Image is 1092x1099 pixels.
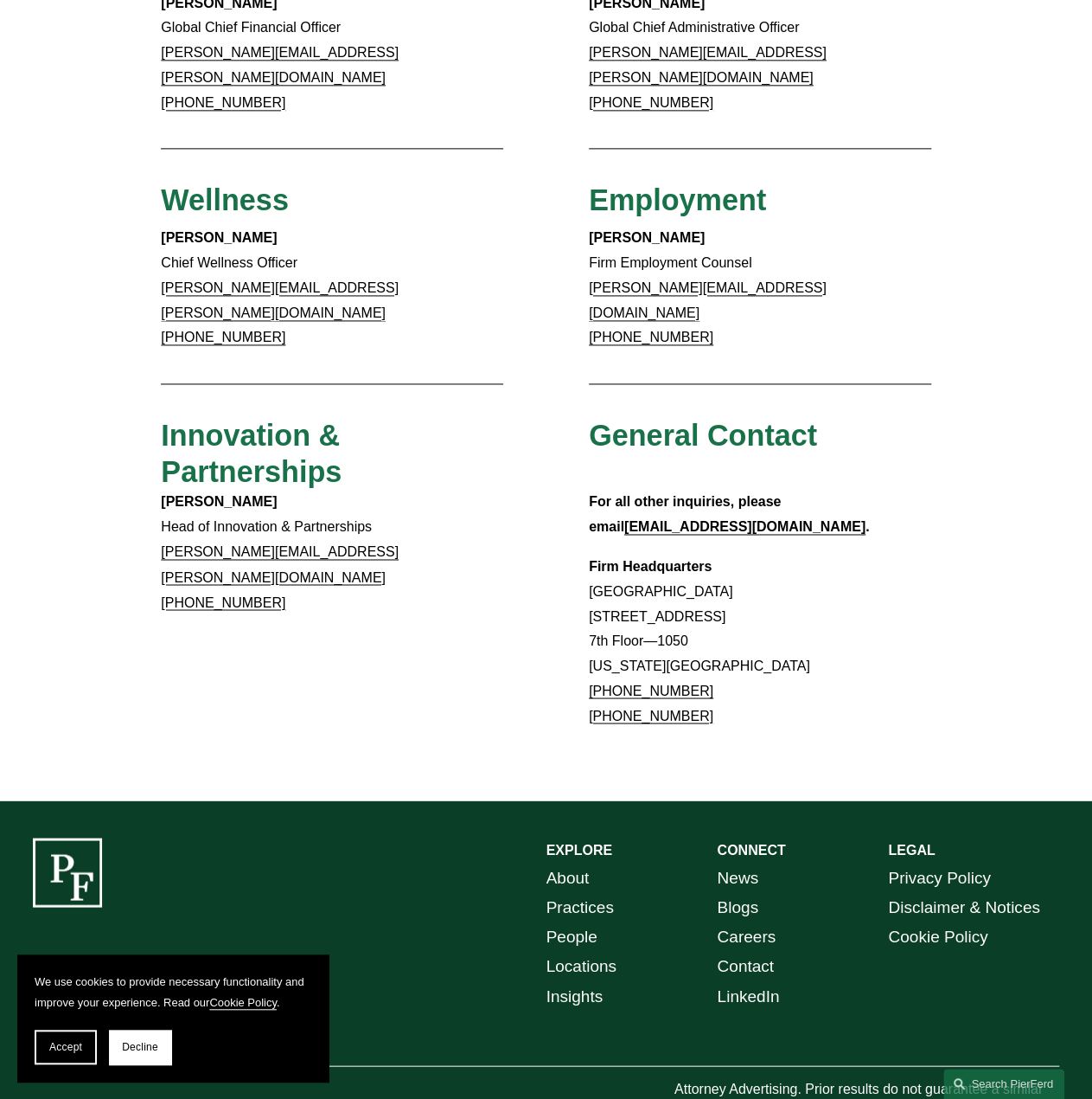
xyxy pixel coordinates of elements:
[161,494,277,509] strong: [PERSON_NAME]
[161,95,285,110] a: [PHONE_NUMBER]
[35,972,311,1012] p: We use cookies to provide necessary functionality and improve your experience. Read our .
[546,892,614,922] a: Practices
[589,558,712,573] strong: Firm Headquarters
[49,1041,82,1053] span: Accept
[589,708,713,723] a: [PHONE_NUMBER]
[161,183,289,216] span: Wellness
[161,230,277,245] strong: [PERSON_NAME]
[161,280,399,320] a: [PERSON_NAME][EMAIL_ADDRESS][PERSON_NAME][DOMAIN_NAME]
[717,892,758,922] a: Blogs
[209,996,277,1009] a: Cookie Policy
[161,594,285,609] a: [PHONE_NUMBER]
[717,863,758,892] a: News
[122,1041,158,1053] span: Decline
[161,544,399,584] a: [PERSON_NAME][EMAIL_ADDRESS][PERSON_NAME][DOMAIN_NAME]
[717,981,779,1011] a: LinkedIn
[109,1030,171,1064] button: Decline
[717,922,776,951] a: Careers
[546,981,603,1011] a: Insights
[589,183,766,216] span: Employment
[161,330,285,344] a: [PHONE_NUMBER]
[161,226,503,350] p: Chief Wellness Officer
[888,892,1039,922] a: Disclaimer & Notices
[624,519,865,534] a: [EMAIL_ADDRESS][DOMAIN_NAME]
[888,863,990,892] a: Privacy Policy
[546,922,597,951] a: People
[589,45,827,85] a: [PERSON_NAME][EMAIL_ADDRESS][PERSON_NAME][DOMAIN_NAME]
[17,954,329,1082] section: Cookie banner
[546,951,616,980] a: Locations
[161,490,503,614] p: Head of Innovation & Partnerships
[589,280,827,320] a: [PERSON_NAME][EMAIL_ADDRESS][DOMAIN_NAME]
[161,419,348,488] span: Innovation & Partnerships
[943,1069,1064,1099] a: Search this site
[546,863,590,892] a: About
[546,842,612,857] strong: EXPLORE
[589,226,931,350] p: Firm Employment Counsel
[589,419,817,452] span: General Contact
[865,519,869,534] strong: .
[717,842,785,857] strong: CONNECT
[589,95,713,110] a: [PHONE_NUMBER]
[888,842,935,857] strong: LEGAL
[888,922,987,951] a: Cookie Policy
[589,494,785,534] strong: For all other inquiries, please email
[589,330,713,344] a: [PHONE_NUMBER]
[161,45,399,85] a: [PERSON_NAME][EMAIL_ADDRESS][PERSON_NAME][DOMAIN_NAME]
[589,230,705,245] strong: [PERSON_NAME]
[589,683,713,697] a: [PHONE_NUMBER]
[717,951,774,980] a: Contact
[35,1030,97,1064] button: Accept
[589,554,931,729] p: [GEOGRAPHIC_DATA] [STREET_ADDRESS] 7th Floor—1050 [US_STATE][GEOGRAPHIC_DATA]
